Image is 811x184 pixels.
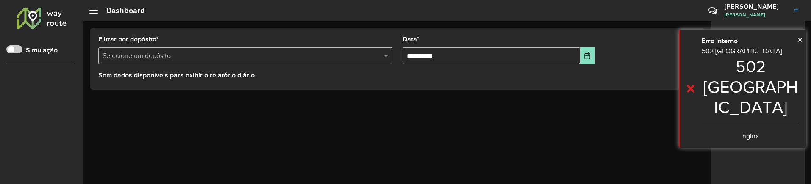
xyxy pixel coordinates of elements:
[702,46,800,141] div: 502 [GEOGRAPHIC_DATA]
[702,56,800,117] h1: 502 [GEOGRAPHIC_DATA]
[26,45,58,55] label: Simulação
[798,35,802,44] span: ×
[98,70,255,80] label: Sem dados disponíveis para exibir o relatório diário
[702,131,800,141] center: nginx
[798,33,802,46] button: Close
[702,36,800,46] div: Erro interno
[580,47,595,64] button: Choose Date
[704,2,722,20] a: Contato Rápido
[724,3,788,11] h3: [PERSON_NAME]
[724,11,788,19] span: [PERSON_NAME]
[98,6,145,15] h2: Dashboard
[403,34,419,44] label: Data
[98,34,159,44] label: Filtrar por depósito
